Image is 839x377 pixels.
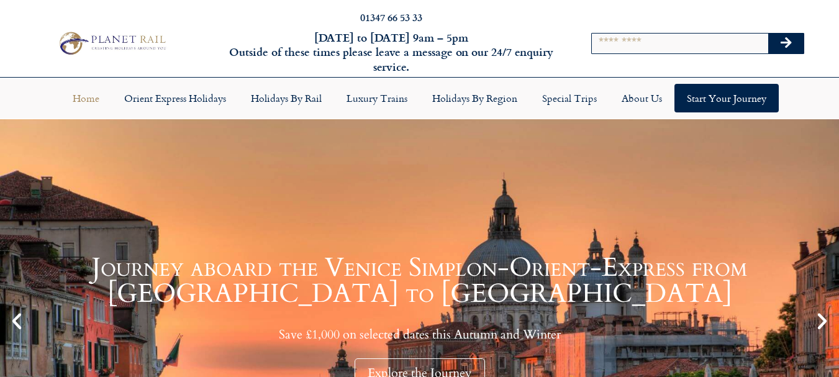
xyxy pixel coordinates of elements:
[6,84,833,112] nav: Menu
[334,84,420,112] a: Luxury Trains
[60,84,112,112] a: Home
[420,84,530,112] a: Holidays by Region
[6,311,27,332] div: Previous slide
[112,84,238,112] a: Orient Express Holidays
[55,29,169,57] img: Planet Rail Train Holidays Logo
[812,311,833,332] div: Next slide
[227,30,556,74] h6: [DATE] to [DATE] 9am – 5pm Outside of these times please leave a message on our 24/7 enquiry serv...
[238,84,334,112] a: Holidays by Rail
[609,84,674,112] a: About Us
[31,327,808,342] p: Save £1,000 on selected dates this Autumn and Winter
[674,84,779,112] a: Start your Journey
[530,84,609,112] a: Special Trips
[768,34,804,53] button: Search
[360,10,422,24] a: 01347 66 53 33
[31,255,808,307] h1: Journey aboard the Venice Simplon-Orient-Express from [GEOGRAPHIC_DATA] to [GEOGRAPHIC_DATA]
